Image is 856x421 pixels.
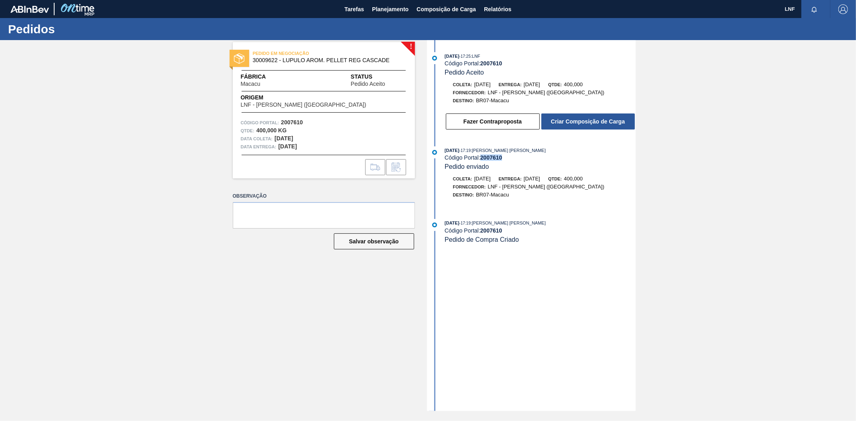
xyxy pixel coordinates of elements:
span: - 17:25 [460,54,471,59]
span: Entrega: [499,176,522,181]
span: : LNF [471,54,480,59]
div: Código Portal: [445,60,635,67]
h1: Pedidos [8,24,150,34]
span: Composição de Carga [417,4,476,14]
img: Logout [838,4,848,14]
span: Macacu [241,81,260,87]
span: [DATE] [474,176,491,182]
strong: 400,000 KG [256,127,287,134]
span: Qtde: [548,82,562,87]
span: Fábrica [241,73,286,81]
span: [DATE] [445,54,459,59]
button: Notificações [801,4,827,15]
span: Fornecedor: [453,184,486,189]
span: Origem [241,93,389,102]
span: : [PERSON_NAME] [PERSON_NAME] [471,221,546,225]
span: LNF - [PERSON_NAME] ([GEOGRAPHIC_DATA]) [488,184,604,190]
span: [DATE] [445,148,459,153]
span: BR07-Macacu [476,192,509,198]
span: Data coleta: [241,135,273,143]
span: [DATE] [474,81,491,87]
span: Coleta: [453,176,472,181]
span: Tarefas [344,4,364,14]
strong: [DATE] [274,135,293,142]
span: Qtde : [241,127,254,135]
span: Relatórios [484,4,511,14]
span: Qtde: [548,176,562,181]
span: Destino: [453,98,474,103]
span: LNF - [PERSON_NAME] ([GEOGRAPHIC_DATA]) [241,102,366,108]
span: Data entrega: [241,143,277,151]
span: 400,000 [564,81,583,87]
span: 400,000 [564,176,583,182]
span: Fornecedor: [453,90,486,95]
span: Pedido enviado [445,163,489,170]
span: [DATE] [524,176,540,182]
button: Criar Composição de Carga [541,113,635,130]
span: [DATE] [445,221,459,225]
strong: 2007610 [480,227,502,234]
span: PEDIDO EM NEGOCIAÇÃO [253,49,365,57]
span: 30009622 - LUPULO AROM. PELLET REG CASCADE [253,57,399,63]
span: Pedido de Compra Criado [445,236,519,243]
span: Código Portal: [241,119,279,127]
span: LNF - [PERSON_NAME] ([GEOGRAPHIC_DATA]) [488,89,604,95]
img: atual [432,223,437,227]
span: Pedido Aceito [445,69,484,76]
span: Status [351,73,407,81]
span: Planejamento [372,4,409,14]
span: Coleta: [453,82,472,87]
button: Salvar observação [334,233,414,249]
span: Destino: [453,192,474,197]
label: Observação [233,190,415,202]
span: - 17:19 [460,148,471,153]
strong: [DATE] [279,143,297,150]
div: Código Portal: [445,154,635,161]
span: Pedido Aceito [351,81,385,87]
img: atual [432,150,437,155]
span: BR07-Macacu [476,97,509,103]
img: status [234,53,244,64]
span: - 17:19 [460,221,471,225]
img: TNhmsLtSVTkK8tSr43FrP2fwEKptu5GPRR3wAAAABJRU5ErkJggg== [10,6,49,13]
button: Fazer Contraproposta [446,113,540,130]
span: Entrega: [499,82,522,87]
img: atual [432,56,437,61]
strong: 2007610 [480,60,502,67]
div: Ir para Composição de Carga [365,159,385,175]
span: [DATE] [524,81,540,87]
div: Informar alteração no pedido [386,159,406,175]
div: Código Portal: [445,227,635,234]
strong: 2007610 [480,154,502,161]
strong: 2007610 [281,119,303,125]
span: : [PERSON_NAME] [PERSON_NAME] [471,148,546,153]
